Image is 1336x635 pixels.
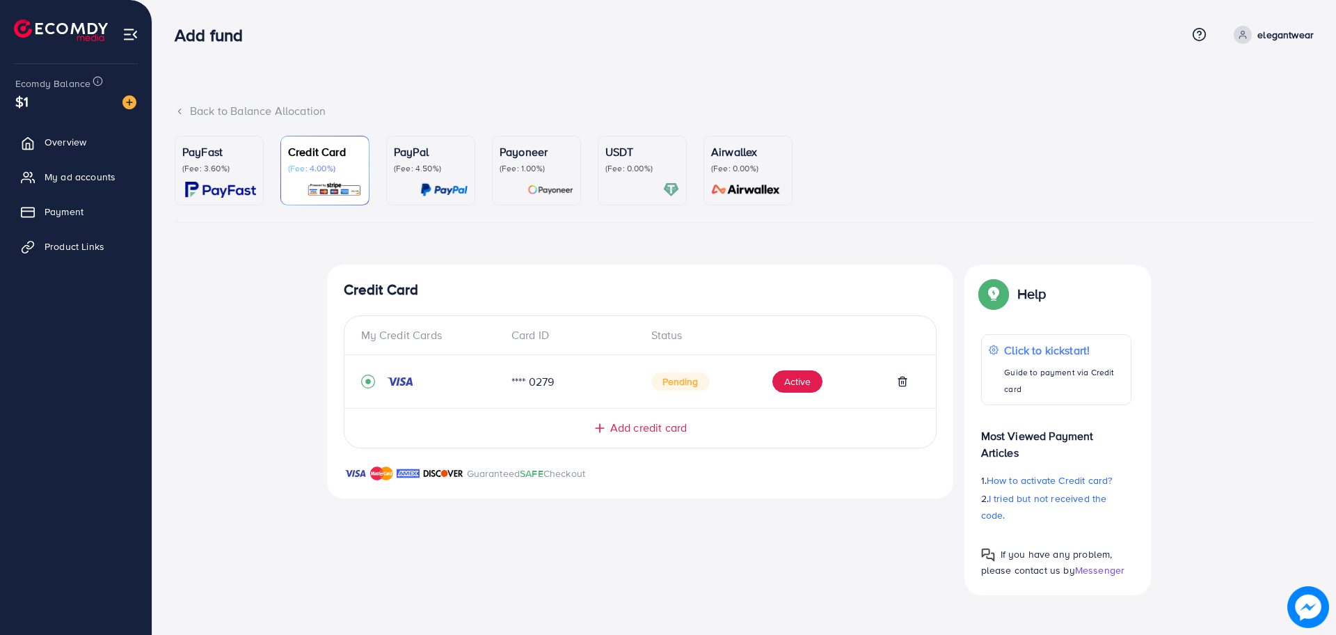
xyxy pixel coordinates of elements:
div: My Credit Cards [361,327,501,343]
p: (Fee: 0.00%) [605,163,679,174]
img: card [707,182,785,198]
p: Credit Card [288,143,362,160]
button: Active [772,370,822,393]
div: Card ID [500,327,640,343]
div: Status [640,327,919,343]
img: credit [386,376,414,387]
img: brand [370,465,393,482]
img: card [527,182,573,198]
span: Overview [45,135,86,149]
p: 1. [981,472,1131,489]
p: Most Viewed Payment Articles [981,416,1131,461]
a: Payment [10,198,141,226]
a: Overview [10,128,141,156]
img: card [420,182,468,198]
img: logo [14,19,108,41]
p: PayFast [182,143,256,160]
p: Click to kickstart! [1004,342,1123,359]
span: Ecomdy Balance [15,77,90,91]
p: Guide to payment via Credit card [1004,364,1123,398]
span: SAFE [520,467,543,480]
div: Back to Balance Allocation [175,103,1314,119]
p: Guaranteed Checkout [467,465,586,482]
span: Messenger [1075,563,1124,577]
svg: record circle [361,375,375,389]
p: PayPal [394,143,468,160]
span: $1 [15,91,29,111]
a: My ad accounts [10,163,141,191]
img: card [185,182,256,198]
img: brand [423,465,463,482]
span: My ad accounts [45,170,116,184]
p: elegantwear [1257,26,1314,43]
img: Popup guide [981,281,1006,306]
img: brand [344,465,367,482]
p: (Fee: 3.60%) [182,163,256,174]
span: If you have any problem, please contact us by [981,547,1113,577]
img: menu [122,26,138,42]
img: card [663,182,679,198]
span: Payment [45,205,83,219]
a: elegantwear [1228,26,1314,44]
p: (Fee: 4.00%) [288,163,362,174]
span: Pending [651,373,710,391]
img: card [307,182,362,198]
span: I tried but not received the code. [981,492,1107,522]
h4: Credit Card [344,281,937,299]
span: Product Links [45,240,104,253]
img: Popup guide [981,548,995,562]
span: Add credit card [610,420,687,436]
img: image [122,95,136,109]
p: (Fee: 0.00%) [711,163,785,174]
img: image [1287,586,1329,628]
p: (Fee: 4.50%) [394,163,468,174]
p: (Fee: 1.00%) [500,163,573,174]
h3: Add fund [175,25,254,45]
img: brand [397,465,420,482]
p: Payoneer [500,143,573,160]
span: How to activate Credit card? [987,473,1112,487]
p: 2. [981,490,1131,524]
p: Help [1017,285,1047,302]
a: Product Links [10,233,141,260]
p: USDT [605,143,679,160]
p: Airwallex [711,143,785,160]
